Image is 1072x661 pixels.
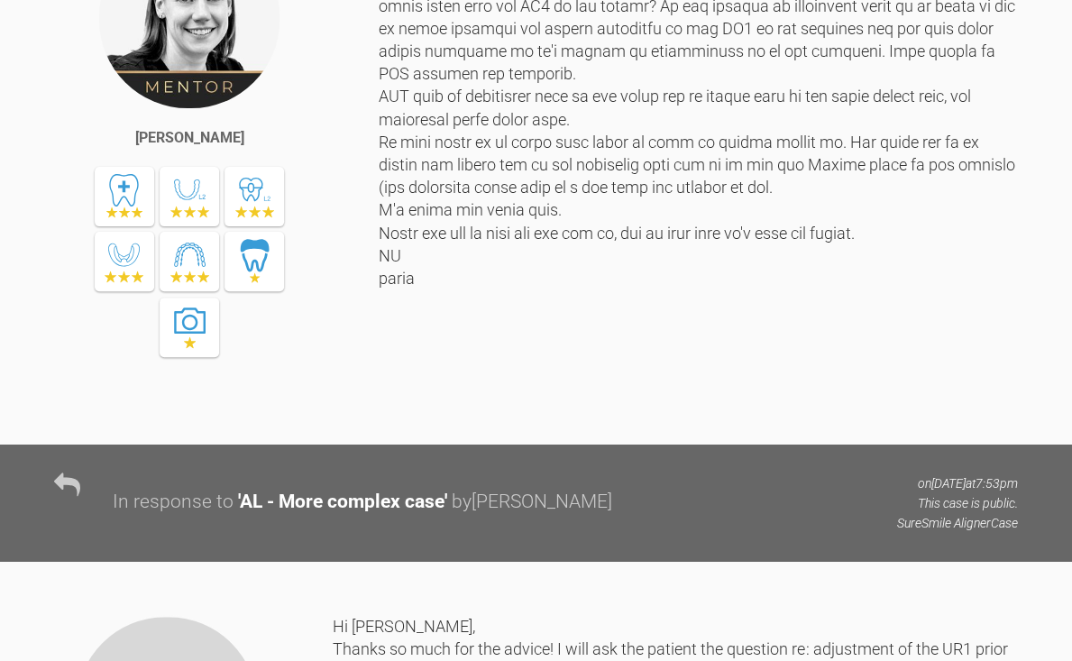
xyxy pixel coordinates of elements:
[897,513,1018,533] p: SureSmile Aligner Case
[897,473,1018,493] p: on [DATE] at 7:53pm
[238,487,447,518] div: ' AL - More complex case '
[113,487,234,518] div: In response to
[897,493,1018,513] p: This case is public.
[135,126,244,150] div: [PERSON_NAME]
[452,487,612,518] div: by [PERSON_NAME]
